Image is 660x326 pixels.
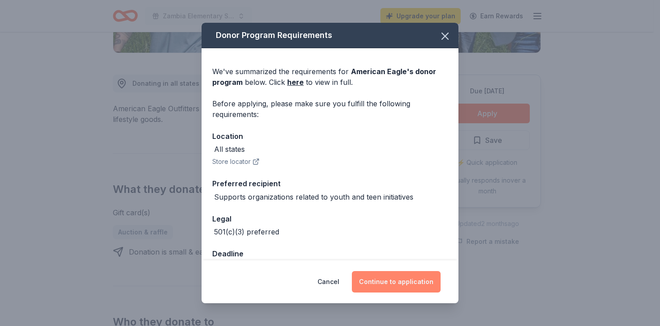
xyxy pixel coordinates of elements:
[212,130,448,142] div: Location
[212,98,448,120] div: Before applying, please make sure you fulfill the following requirements:
[214,192,413,202] div: Supports organizations related to youth and teen initiatives
[212,66,448,88] div: We've summarized the requirements for below. Click to view in full.
[287,77,304,88] a: here
[212,213,448,225] div: Legal
[214,144,245,155] div: All states
[318,271,339,293] button: Cancel
[202,23,458,48] div: Donor Program Requirements
[212,248,448,259] div: Deadline
[212,178,448,189] div: Preferred recipient
[214,226,279,237] div: 501(c)(3) preferred
[352,271,441,293] button: Continue to application
[212,156,260,167] button: Store locator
